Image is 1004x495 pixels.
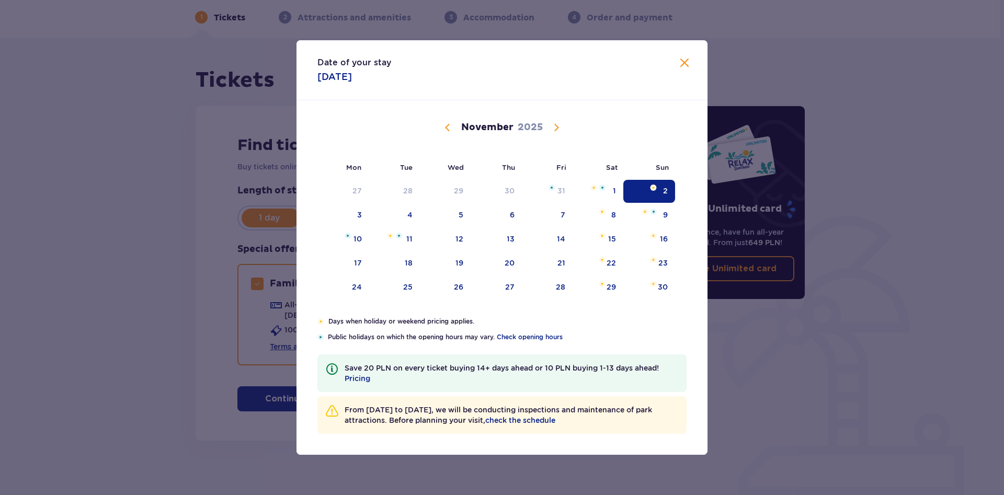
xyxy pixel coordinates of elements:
[573,180,623,203] td: Saturday, November 1, 2025
[317,180,369,203] td: Monday, October 27, 2025
[400,163,413,171] small: Tue
[420,180,471,203] td: Wednesday, October 29, 2025
[471,228,522,251] td: Thursday, November 13, 2025
[403,186,413,196] div: 28
[455,258,463,268] div: 19
[345,405,678,425] p: From [DATE] to [DATE], we will be conducting inspections and maintenance of park attractions. Bef...
[561,210,565,220] div: 7
[518,121,543,134] p: 2025
[522,180,573,203] td: Friday, October 31, 2025
[505,282,515,292] div: 27
[642,209,648,215] img: Orange star
[441,121,454,134] button: Previous month
[650,281,657,287] img: Orange star
[556,163,566,171] small: Fri
[328,317,687,326] p: Days when holiday or weekend pricing applies.
[623,204,675,227] td: Sunday, November 9, 2025
[345,363,678,384] p: Save 20 PLN on every ticket buying 14+ days ahead or 10 PLN buying 1-13 days ahead!
[345,233,351,239] img: Blue star
[369,252,420,275] td: Tuesday, November 18, 2025
[317,204,369,227] td: Monday, November 3, 2025
[650,257,657,263] img: Orange star
[590,185,597,191] img: Orange star
[623,180,675,203] td: Date selected. Sunday, November 2, 2025
[369,204,420,227] td: Tuesday, November 4, 2025
[420,228,471,251] td: Wednesday, November 12, 2025
[317,71,352,83] p: [DATE]
[471,276,522,299] td: Thursday, November 27, 2025
[658,282,668,292] div: 30
[497,332,563,342] a: Check opening hours
[599,281,606,287] img: Orange star
[623,276,675,299] td: Sunday, November 30, 2025
[611,210,616,220] div: 8
[650,185,657,191] img: Orange star
[557,258,565,268] div: 21
[510,210,515,220] div: 6
[550,121,563,134] button: Next month
[407,210,413,220] div: 4
[651,209,657,215] img: Blue star
[403,282,413,292] div: 25
[369,276,420,299] td: Tuesday, November 25, 2025
[522,204,573,227] td: Friday, November 7, 2025
[317,334,324,340] img: Blue star
[522,276,573,299] td: Friday, November 28, 2025
[599,257,606,263] img: Orange star
[607,282,616,292] div: 29
[345,373,370,384] a: Pricing
[549,185,555,191] img: Blue star
[557,186,565,196] div: 31
[454,282,463,292] div: 26
[573,252,623,275] td: Saturday, November 22, 2025
[406,234,413,244] div: 11
[623,252,675,275] td: Sunday, November 23, 2025
[328,332,687,342] p: Public holidays on which the opening hours may vary.
[573,276,623,299] td: Saturday, November 29, 2025
[471,180,522,203] td: Thursday, October 30, 2025
[505,258,515,268] div: 20
[573,204,623,227] td: Saturday, November 8, 2025
[507,234,515,244] div: 13
[505,186,515,196] div: 30
[556,282,565,292] div: 28
[420,276,471,299] td: Wednesday, November 26, 2025
[354,258,362,268] div: 17
[346,163,361,171] small: Mon
[607,258,616,268] div: 22
[353,234,362,244] div: 10
[678,57,691,70] button: Close
[599,209,606,215] img: Orange star
[317,252,369,275] td: Monday, November 17, 2025
[454,186,463,196] div: 29
[471,252,522,275] td: Thursday, November 20, 2025
[420,252,471,275] td: Wednesday, November 19, 2025
[663,210,668,220] div: 9
[573,228,623,251] td: Saturday, November 15, 2025
[658,258,668,268] div: 23
[357,210,362,220] div: 3
[420,204,471,227] td: Wednesday, November 5, 2025
[623,228,675,251] td: Sunday, November 16, 2025
[522,252,573,275] td: Friday, November 21, 2025
[660,234,668,244] div: 16
[650,233,657,239] img: Orange star
[352,186,362,196] div: 27
[599,185,606,191] img: Blue star
[455,234,463,244] div: 12
[459,210,463,220] div: 5
[502,163,515,171] small: Thu
[656,163,669,171] small: Sun
[461,121,514,134] p: November
[317,228,369,251] td: Monday, November 10, 2025
[606,163,618,171] small: Sat
[405,258,413,268] div: 18
[448,163,464,171] small: Wed
[599,233,606,239] img: Orange star
[369,228,420,251] td: Tuesday, November 11, 2025
[485,415,555,425] a: check the schedule
[352,282,362,292] div: 24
